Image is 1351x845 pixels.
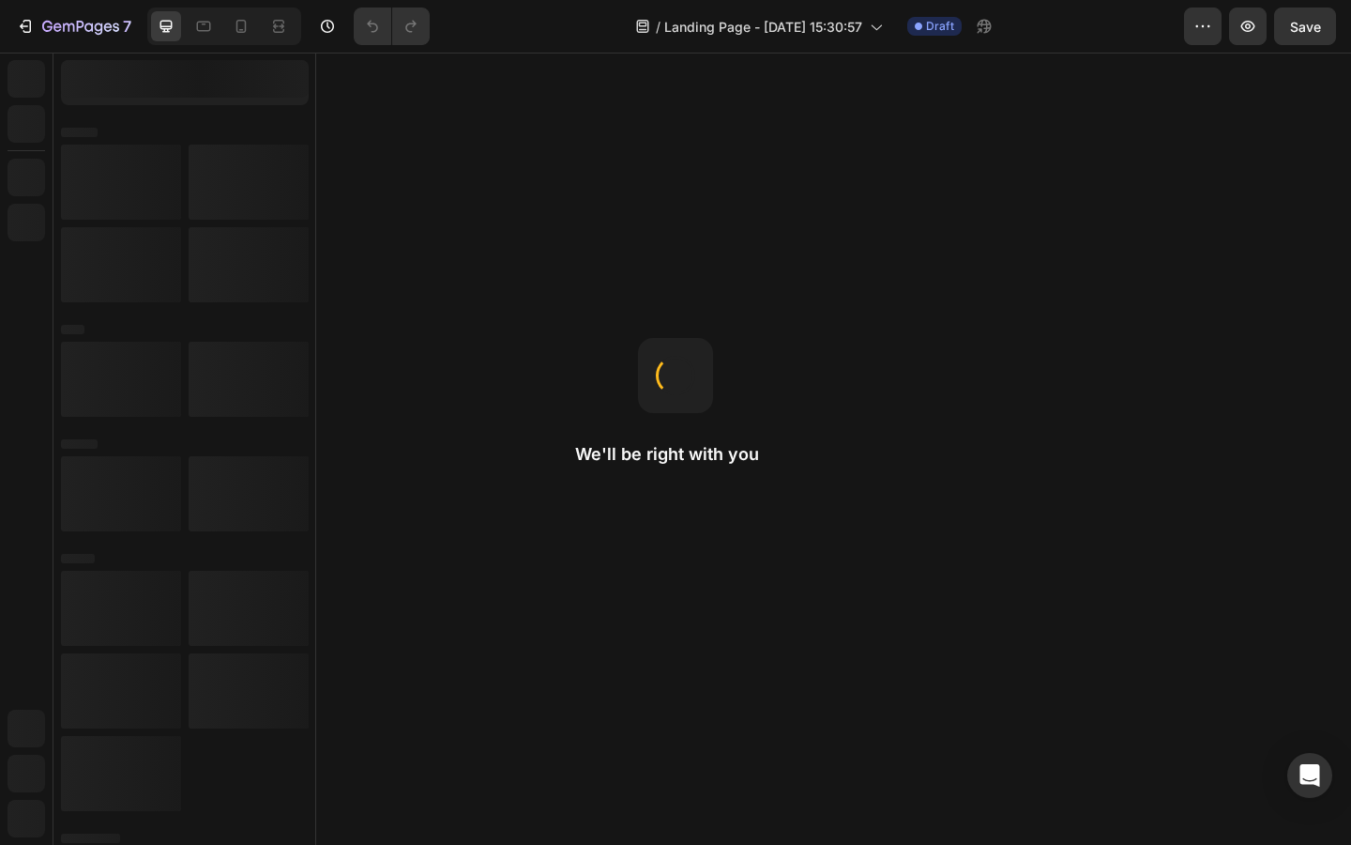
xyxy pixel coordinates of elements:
[123,15,131,38] p: 7
[354,8,430,45] div: Undo/Redo
[656,17,660,37] span: /
[1290,19,1321,35] span: Save
[8,8,140,45] button: 7
[1287,753,1332,798] div: Open Intercom Messenger
[664,17,862,37] span: Landing Page - [DATE] 15:30:57
[1274,8,1336,45] button: Save
[926,18,954,35] span: Draft
[575,443,776,466] h2: We'll be right with you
